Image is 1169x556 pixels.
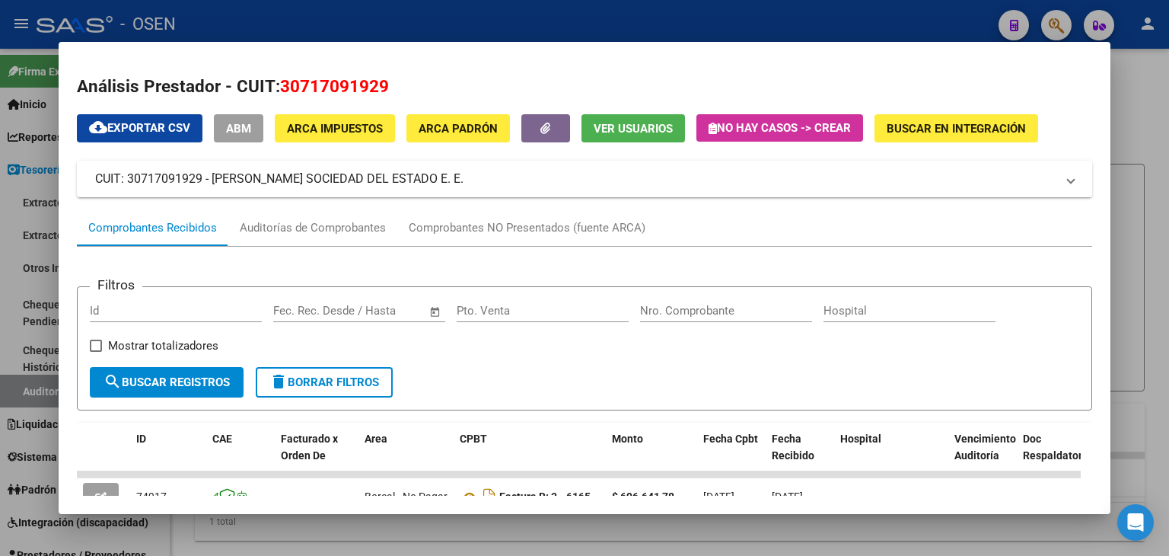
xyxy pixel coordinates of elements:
[581,114,685,142] button: Ver Usuarios
[95,170,1056,188] mat-panel-title: CUIT: 30717091929 - [PERSON_NAME] SOCIEDAD DEL ESTADO E. E.
[954,433,1016,462] span: Vencimiento Auditoría
[240,219,386,237] div: Auditorías de Comprobantes
[840,433,881,445] span: Hospital
[697,423,766,490] datatable-header-cell: Fecha Cpbt
[275,114,395,142] button: ARCA Impuestos
[88,219,217,237] div: Comprobantes Recibidos
[365,490,448,503] span: Boreal - No Pagar
[214,114,263,142] button: ABM
[499,491,591,503] strong: Factura B: 3 - 6165
[77,161,1092,197] mat-expansion-panel-header: CUIT: 30717091929 - [PERSON_NAME] SOCIEDAD DEL ESTADO E. E.
[269,372,288,391] mat-icon: delete
[365,433,387,445] span: Area
[703,490,734,503] span: [DATE]
[460,433,487,445] span: CPBT
[130,423,206,490] datatable-header-cell: ID
[256,367,393,398] button: Borrar Filtros
[77,114,202,142] button: Exportar CSV
[349,304,422,318] input: Fecha fin
[281,433,338,462] span: Facturado x Orden De
[212,433,232,445] span: CAE
[108,337,218,355] span: Mostrar totalizadores
[273,304,335,318] input: Fecha inicio
[409,219,645,237] div: Comprobantes NO Presentados (fuente ARCA)
[834,423,948,490] datatable-header-cell: Hospital
[104,375,230,389] span: Buscar Registros
[594,122,673,136] span: Ver Usuarios
[90,275,142,295] h3: Filtros
[206,423,275,490] datatable-header-cell: CAE
[1117,504,1154,541] div: Open Intercom Messenger
[89,118,107,136] mat-icon: cloud_download
[766,423,834,490] datatable-header-cell: Fecha Recibido
[226,122,251,136] span: ABM
[136,433,146,445] span: ID
[874,114,1038,142] button: Buscar en Integración
[696,114,863,142] button: No hay casos -> Crear
[772,490,803,503] span: [DATE]
[269,375,379,389] span: Borrar Filtros
[426,303,444,321] button: Open calendar
[358,423,454,490] datatable-header-cell: Area
[287,122,383,136] span: ARCA Impuestos
[104,372,122,391] mat-icon: search
[275,423,358,490] datatable-header-cell: Facturado x Orden De
[136,490,167,503] span: 74917
[709,121,851,135] span: No hay casos -> Crear
[1017,423,1108,490] datatable-header-cell: Doc Respaldatoria
[280,76,389,96] span: 30717091929
[419,122,498,136] span: ARCA Padrón
[90,367,244,398] button: Buscar Registros
[772,433,814,462] span: Fecha Recibido
[77,74,1092,100] h2: Análisis Prestador - CUIT:
[606,423,697,490] datatable-header-cell: Monto
[1023,433,1091,462] span: Doc Respaldatoria
[612,490,674,503] strong: $ 696.641,78
[887,122,1026,136] span: Buscar en Integración
[948,423,1017,490] datatable-header-cell: Vencimiento Auditoría
[612,433,643,445] span: Monto
[479,484,499,509] i: Descargar documento
[89,121,190,135] span: Exportar CSV
[703,433,758,445] span: Fecha Cpbt
[454,423,606,490] datatable-header-cell: CPBT
[406,114,510,142] button: ARCA Padrón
